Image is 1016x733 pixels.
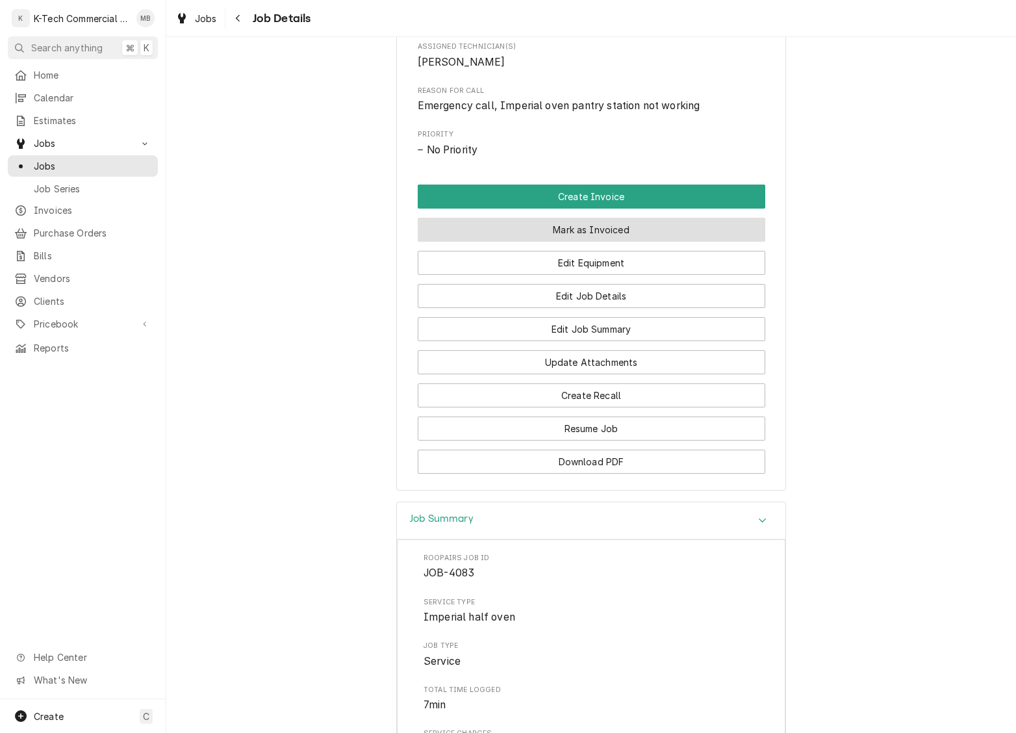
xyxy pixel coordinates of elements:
[424,611,515,623] span: Imperial half oven
[144,41,149,55] span: K
[418,129,765,140] span: Priority
[170,8,222,29] a: Jobs
[34,711,64,722] span: Create
[418,251,765,275] button: Edit Equipment
[424,685,759,713] div: Total Time Logged
[8,199,158,221] a: Invoices
[397,502,785,539] div: Accordion Header
[8,245,158,266] a: Bills
[8,669,158,691] a: Go to What's New
[418,99,700,112] span: Emergency call, Imperial oven pantry station not working
[418,185,765,209] button: Create Invoice
[418,284,765,308] button: Edit Job Details
[418,407,765,441] div: Button Group Row
[34,341,151,355] span: Reports
[424,655,461,667] span: Service
[418,242,765,275] div: Button Group Row
[424,641,759,651] span: Job Type
[34,650,150,664] span: Help Center
[31,41,103,55] span: Search anything
[8,36,158,59] button: Search anything⌘K
[418,450,765,474] button: Download PDF
[418,218,765,242] button: Mark as Invoiced
[397,502,785,539] button: Accordion Details Expand Trigger
[34,249,151,263] span: Bills
[8,64,158,86] a: Home
[228,8,249,29] button: Navigate back
[418,55,765,70] span: Assigned Technician(s)
[8,647,158,668] a: Go to Help Center
[125,41,134,55] span: ⌘
[12,9,30,27] div: K
[424,567,474,579] span: JOB-4083
[34,91,151,105] span: Calendar
[418,129,765,157] div: Priority
[418,42,765,70] div: Assigned Technician(s)
[34,673,150,687] span: What's New
[249,10,311,27] span: Job Details
[8,133,158,154] a: Go to Jobs
[34,136,132,150] span: Jobs
[34,182,151,196] span: Job Series
[424,685,759,695] span: Total Time Logged
[8,337,158,359] a: Reports
[8,222,158,244] a: Purchase Orders
[34,159,151,173] span: Jobs
[418,42,765,52] span: Assigned Technician(s)
[8,268,158,289] a: Vendors
[418,417,765,441] button: Resume Job
[34,12,129,25] div: K-Tech Commercial Kitchen Repair & Maintenance
[418,441,765,474] div: Button Group Row
[424,697,759,713] span: Total Time Logged
[34,203,151,217] span: Invoices
[418,209,765,242] div: Button Group Row
[8,110,158,131] a: Estimates
[8,87,158,109] a: Calendar
[424,553,759,563] span: Roopairs Job ID
[8,155,158,177] a: Jobs
[424,654,759,669] span: Job Type
[410,513,474,525] h3: Job Summary
[418,86,765,114] div: Reason For Call
[418,142,765,158] span: Priority
[34,68,151,82] span: Home
[8,290,158,312] a: Clients
[424,641,759,669] div: Job Type
[418,185,765,209] div: Button Group Row
[424,565,759,581] span: Roopairs Job ID
[418,374,765,407] div: Button Group Row
[424,597,759,625] div: Service Type
[418,56,505,68] span: [PERSON_NAME]
[418,86,765,96] span: Reason For Call
[8,178,158,199] a: Job Series
[418,317,765,341] button: Edit Job Summary
[418,308,765,341] div: Button Group Row
[143,710,149,723] span: C
[418,341,765,374] div: Button Group Row
[418,185,765,474] div: Button Group
[424,610,759,625] span: Service Type
[8,313,158,335] a: Go to Pricebook
[34,272,151,285] span: Vendors
[418,350,765,374] button: Update Attachments
[424,553,759,581] div: Roopairs Job ID
[418,383,765,407] button: Create Recall
[136,9,155,27] div: Mehdi Bazidane's Avatar
[34,226,151,240] span: Purchase Orders
[418,142,765,158] div: No Priority
[424,597,759,608] span: Service Type
[418,98,765,114] span: Reason For Call
[418,275,765,308] div: Button Group Row
[136,9,155,27] div: MB
[424,699,446,711] span: 7min
[34,317,132,331] span: Pricebook
[34,114,151,127] span: Estimates
[195,12,217,25] span: Jobs
[34,294,151,308] span: Clients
